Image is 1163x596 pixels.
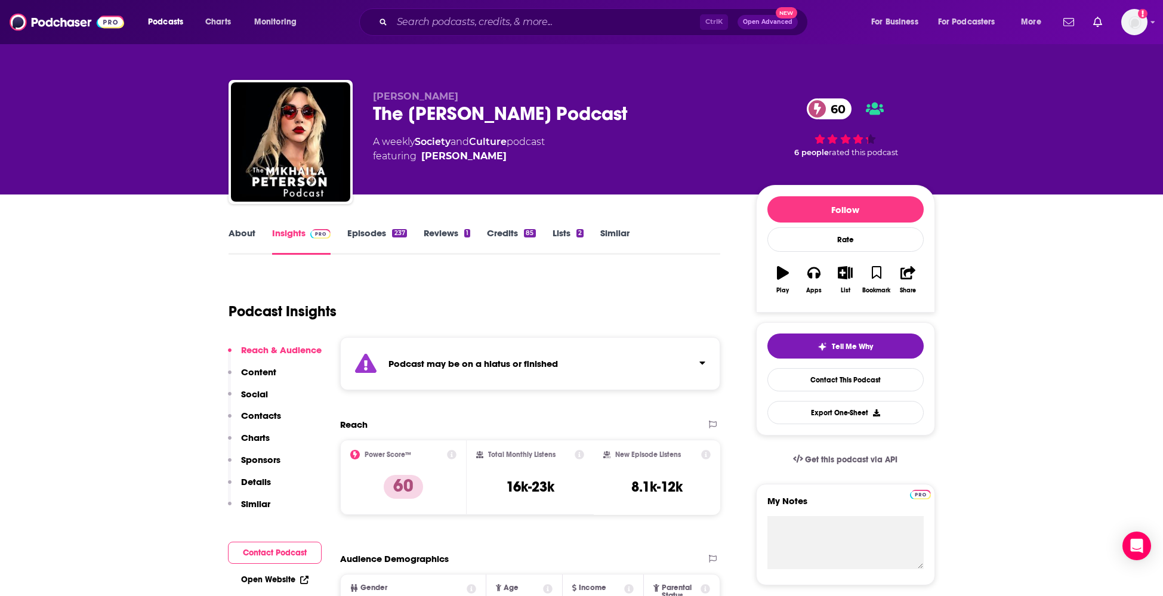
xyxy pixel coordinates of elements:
[910,490,931,499] img: Podchaser Pro
[863,13,933,32] button: open menu
[228,454,280,476] button: Sponsors
[241,366,276,378] p: Content
[272,227,331,255] a: InsightsPodchaser Pro
[340,419,368,430] h2: Reach
[938,14,995,30] span: For Podcasters
[228,432,270,454] button: Charts
[198,13,238,32] a: Charts
[241,344,322,356] p: Reach & Audience
[1021,14,1041,30] span: More
[818,342,827,351] img: tell me why sparkle
[798,258,829,301] button: Apps
[487,227,535,255] a: Credits85
[738,15,798,29] button: Open AdvancedNew
[615,450,681,459] h2: New Episode Listens
[743,19,792,25] span: Open Advanced
[776,287,789,294] div: Play
[246,13,312,32] button: open menu
[506,478,554,496] h3: 16k-23k
[553,227,584,255] a: Lists2
[373,135,545,163] div: A weekly podcast
[1059,12,1079,32] a: Show notifications dropdown
[861,258,892,301] button: Bookmark
[205,14,231,30] span: Charts
[365,450,411,459] h2: Power Score™
[767,258,798,301] button: Play
[340,337,721,390] section: Click to expand status details
[832,342,873,351] span: Tell Me Why
[384,475,423,499] p: 60
[140,13,199,32] button: open menu
[756,91,935,165] div: 60 6 peoplerated this podcast
[829,148,898,157] span: rated this podcast
[254,14,297,30] span: Monitoring
[231,82,350,202] img: The Mikhaila Peterson Podcast
[767,401,924,424] button: Export One-Sheet
[805,455,897,465] span: Get this podcast via API
[392,229,406,237] div: 237
[10,11,124,33] img: Podchaser - Follow, Share and Rate Podcasts
[241,454,280,465] p: Sponsors
[600,227,630,255] a: Similar
[767,495,924,516] label: My Notes
[829,258,860,301] button: List
[1122,532,1151,560] div: Open Intercom Messenger
[783,445,908,474] a: Get this podcast via API
[488,450,556,459] h2: Total Monthly Listens
[504,584,519,592] span: Age
[930,13,1013,32] button: open menu
[1138,9,1147,18] svg: Add a profile image
[900,287,916,294] div: Share
[807,98,852,119] a: 60
[229,302,337,320] h1: Podcast Insights
[576,229,584,237] div: 2
[229,227,255,255] a: About
[228,410,281,432] button: Contacts
[228,388,268,410] button: Social
[1121,9,1147,35] span: Logged in as Ashley_Beenen
[806,287,822,294] div: Apps
[373,149,545,163] span: featuring
[892,258,923,301] button: Share
[631,478,683,496] h3: 8.1k-12k
[767,227,924,252] div: Rate
[388,358,558,369] strong: Podcast may be on a hiatus or finished
[228,542,322,564] button: Contact Podcast
[310,229,331,239] img: Podchaser Pro
[767,368,924,391] a: Contact This Podcast
[421,149,507,163] a: Mikhaila Peterson
[228,476,271,498] button: Details
[148,14,183,30] span: Podcasts
[1013,13,1056,32] button: open menu
[767,196,924,223] button: Follow
[1121,9,1147,35] img: User Profile
[871,14,918,30] span: For Business
[776,7,797,18] span: New
[451,136,469,147] span: and
[415,136,451,147] a: Society
[767,333,924,359] button: tell me why sparkleTell Me Why
[241,575,309,585] a: Open Website
[862,287,890,294] div: Bookmark
[700,14,728,30] span: Ctrl K
[524,229,535,237] div: 85
[819,98,852,119] span: 60
[373,91,458,102] span: [PERSON_NAME]
[1121,9,1147,35] button: Show profile menu
[228,366,276,388] button: Content
[579,584,606,592] span: Income
[910,488,931,499] a: Pro website
[241,410,281,421] p: Contacts
[360,584,387,592] span: Gender
[1088,12,1107,32] a: Show notifications dropdown
[241,432,270,443] p: Charts
[228,344,322,366] button: Reach & Audience
[841,287,850,294] div: List
[241,498,270,509] p: Similar
[464,229,470,237] div: 1
[340,553,449,564] h2: Audience Demographics
[469,136,507,147] a: Culture
[392,13,700,32] input: Search podcasts, credits, & more...
[241,476,271,487] p: Details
